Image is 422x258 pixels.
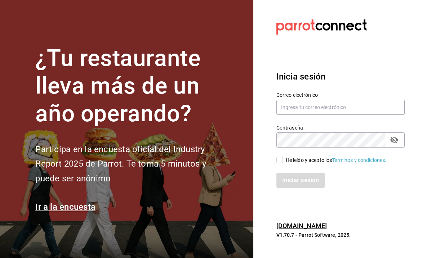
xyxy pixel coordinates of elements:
div: He leído y acepto los [286,157,387,164]
label: Contraseña [276,125,405,130]
label: Correo electrónico [276,92,405,98]
a: Términos y condiciones. [332,157,386,163]
h1: ¿Tu restaurante lleva más de un año operando? [35,45,230,127]
a: Ir a la encuesta [35,202,95,212]
p: V1.70.7 - Parrot Software, 2025. [276,231,405,239]
button: passwordField [388,134,400,146]
input: Ingresa tu correo electrónico [276,100,405,115]
a: [DOMAIN_NAME] [276,222,327,230]
h2: Participa en la encuesta oficial del Industry Report 2025 de Parrot. Te toma 5 minutos y puede se... [35,142,230,186]
h3: Inicia sesión [276,70,405,83]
